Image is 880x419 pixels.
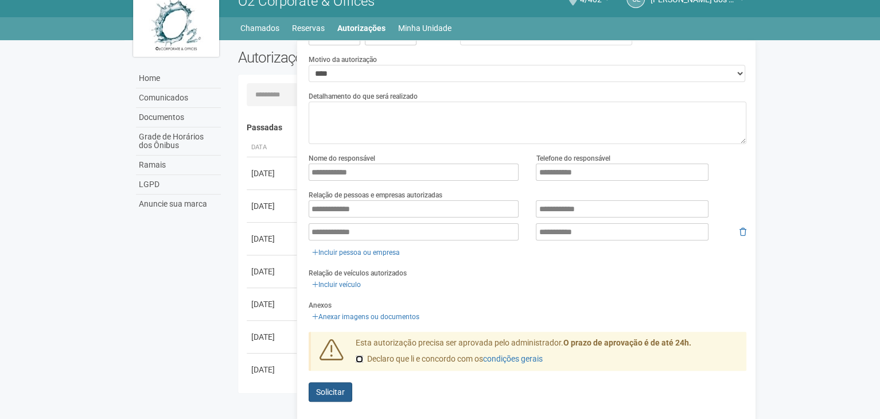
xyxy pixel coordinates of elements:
[251,298,294,310] div: [DATE]
[136,156,221,175] a: Ramais
[483,354,543,363] a: condições gerais
[309,278,364,291] a: Incluir veículo
[309,55,377,65] label: Motivo da autorização
[136,175,221,195] a: LGPD
[309,268,407,278] label: Relação de veículos autorizados
[251,331,294,343] div: [DATE]
[309,382,352,402] button: Solicitar
[136,127,221,156] a: Grade de Horários dos Ônibus
[309,300,332,311] label: Anexos
[347,337,746,371] div: Esta autorização precisa ser aprovada pelo administrador.
[247,138,298,157] th: Data
[251,200,294,212] div: [DATE]
[337,20,386,36] a: Autorizações
[251,364,294,375] div: [DATE]
[136,69,221,88] a: Home
[316,387,345,397] span: Solicitar
[251,168,294,179] div: [DATE]
[136,88,221,108] a: Comunicados
[356,355,363,363] input: Declaro que li e concordo com oscondições gerais
[309,190,442,200] label: Relação de pessoas e empresas autorizadas
[309,153,375,164] label: Nome do responsável
[356,354,543,365] label: Declaro que li e concordo com os
[251,266,294,277] div: [DATE]
[292,20,325,36] a: Reservas
[309,246,403,259] a: Incluir pessoa ou empresa
[136,195,221,214] a: Anuncie sua marca
[136,108,221,127] a: Documentos
[563,338,691,347] strong: O prazo de aprovação é de até 24h.
[309,91,418,102] label: Detalhamento do que será realizado
[536,153,610,164] label: Telefone do responsável
[309,311,423,323] a: Anexar imagens ou documentos
[251,233,294,245] div: [DATE]
[739,228,746,236] i: Remover
[238,49,484,66] h2: Autorizações
[247,123,738,132] h4: Passadas
[240,20,279,36] a: Chamados
[398,20,451,36] a: Minha Unidade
